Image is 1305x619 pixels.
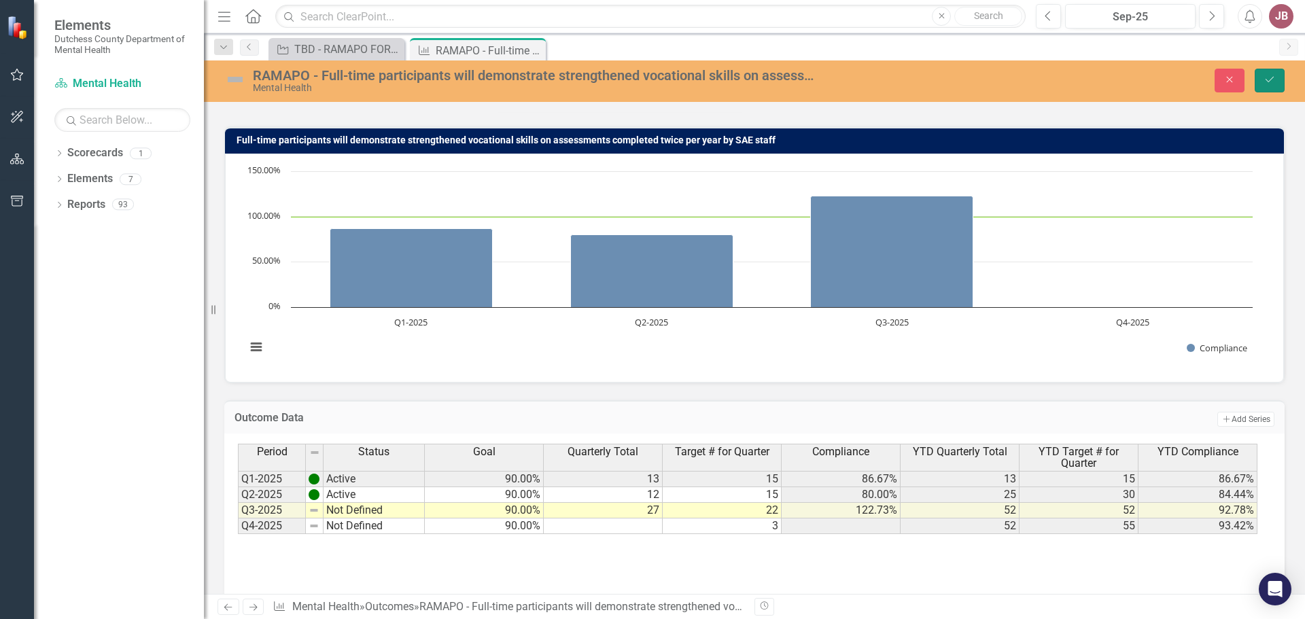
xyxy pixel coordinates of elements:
[1217,412,1274,427] button: Add Series
[257,446,288,458] span: Period
[239,164,1259,368] svg: Interactive chart
[1020,503,1138,518] td: 52
[54,76,190,92] a: Mental Health
[237,135,1277,145] h3: Full-time participants will demonstrate strengthened vocational skills on assessments completed t...
[544,487,663,503] td: 12
[544,471,663,487] td: 13
[425,518,544,534] td: 90.00%
[247,209,281,222] text: 100.00%
[238,471,306,487] td: Q1-2025
[272,41,401,58] a: TBD - RAMAPO FOR CHILDREN, INC. - APG Funds FKA 19912
[309,505,319,516] img: 8DAGhfEEPCf229AAAAAElFTkSuQmCC
[67,197,105,213] a: Reports
[663,471,782,487] td: 15
[54,108,190,132] input: Search Below...
[309,520,319,531] img: 8DAGhfEEPCf229AAAAAElFTkSuQmCC
[675,446,769,458] span: Target # for Quarter
[253,68,819,83] div: RAMAPO - Full-time participants will demonstrate strengthened vocational skills on assessments co...
[247,338,266,357] button: View chart menu, Chart
[1070,9,1191,25] div: Sep-25
[309,474,319,484] img: vxUKiH+t4DB4Dlbf9nNoqvUz9g3YKO8hfrLxWcNDrLJ4jvweb+hBW2lgkewAAAABJRU5ErkJggg==
[1138,487,1257,503] td: 84.44%
[120,173,141,185] div: 7
[901,487,1020,503] td: 25
[812,446,869,458] span: Compliance
[1020,487,1138,503] td: 30
[436,42,542,59] div: RAMAPO - Full-time participants will demonstrate strengthened vocational skills on assessments co...
[273,599,744,615] div: » »
[1138,503,1257,518] td: 92.78%
[54,17,190,33] span: Elements
[901,471,1020,487] td: 13
[234,412,803,424] h3: Outcome Data
[974,10,1003,21] span: Search
[901,518,1020,534] td: 52
[67,145,123,161] a: Scorecards
[875,316,909,328] text: Q3-2025
[54,33,190,56] small: Dutchess County Department of Mental Health
[568,446,638,458] span: Quarterly Total
[663,503,782,518] td: 22
[419,600,1066,613] div: RAMAPO - Full-time participants will demonstrate strengthened vocational skills on assessments co...
[425,503,544,518] td: 90.00%
[635,316,668,328] text: Q2-2025
[324,503,425,518] td: Not Defined
[901,503,1020,518] td: 52
[473,446,495,458] span: Goal
[425,471,544,487] td: 90.00%
[112,199,134,211] div: 93
[544,503,663,518] td: 27
[663,487,782,503] td: 15
[238,487,306,503] td: Q2-2025
[275,5,1026,29] input: Search ClearPoint...
[252,254,281,266] text: 50.00%
[811,196,973,308] path: Q3-2025, 122.72727273. Compliance.
[913,446,1007,458] span: YTD Quarterly Total
[425,487,544,503] td: 90.00%
[365,600,414,613] a: Outcomes
[1187,342,1247,354] button: Show Compliance
[663,518,782,534] td: 3
[394,316,428,328] text: Q1-2025
[782,487,901,503] td: 80.00%
[130,147,152,159] div: 1
[292,600,360,613] a: Mental Health
[1116,316,1149,328] text: Q4-2025
[1020,518,1138,534] td: 55
[309,489,319,500] img: vxUKiH+t4DB4Dlbf9nNoqvUz9g3YKO8hfrLxWcNDrLJ4jvweb+hBW2lgkewAAAABJRU5ErkJggg==
[1259,573,1291,605] div: Open Intercom Messenger
[253,83,819,93] div: Mental Health
[358,446,389,458] span: Status
[782,503,901,518] td: 122.73%
[1020,471,1138,487] td: 15
[954,7,1022,26] button: Search
[1269,4,1293,29] button: JB
[324,487,425,503] td: Active
[268,300,281,312] text: 0%
[1022,446,1135,470] span: YTD Target # for Quarter
[782,471,901,487] td: 86.67%
[238,503,306,518] td: Q3-2025
[571,235,733,308] path: Q2-2025, 80. Compliance.
[67,171,113,187] a: Elements
[330,229,493,308] path: Q1-2025, 86.66666667. Compliance.
[239,164,1270,368] div: Chart. Highcharts interactive chart.
[247,164,281,176] text: 150.00%
[1158,446,1238,458] span: YTD Compliance
[7,15,31,39] img: ClearPoint Strategy
[294,41,401,58] div: TBD - RAMAPO FOR CHILDREN, INC. - APG Funds FKA 19912
[309,447,320,458] img: 8DAGhfEEPCf229AAAAAElFTkSuQmCC
[324,518,425,534] td: Not Defined
[224,69,246,90] img: Not Defined
[238,518,306,534] td: Q4-2025
[324,471,425,487] td: Active
[1065,4,1196,29] button: Sep-25
[1138,471,1257,487] td: 86.67%
[1138,518,1257,534] td: 93.42%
